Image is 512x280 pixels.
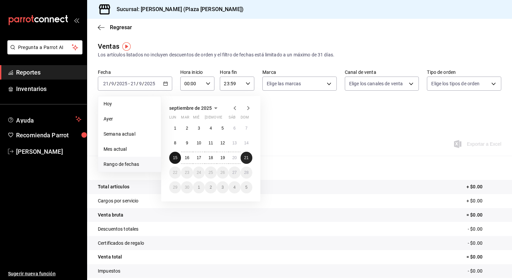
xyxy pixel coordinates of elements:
span: Elige los tipos de orden [431,80,479,87]
abbr: 26 de septiembre de 2025 [220,170,225,175]
span: - [128,81,130,86]
button: 7 de septiembre de 2025 [241,122,252,134]
input: ---- [144,81,155,86]
input: ---- [116,81,128,86]
span: Rango de fechas [104,161,155,168]
label: Marca [262,70,337,75]
button: 26 de septiembre de 2025 [217,167,229,179]
button: Regresar [98,24,132,31]
abbr: 7 de septiembre de 2025 [245,126,248,131]
button: 4 de septiembre de 2025 [205,122,216,134]
button: 8 de septiembre de 2025 [169,137,181,149]
label: Canal de venta [345,70,419,75]
button: 25 de septiembre de 2025 [205,167,216,179]
abbr: 18 de septiembre de 2025 [208,155,213,160]
span: Mes actual [104,146,155,153]
label: Hora inicio [180,70,215,75]
span: / [109,81,111,86]
button: open_drawer_menu [74,17,79,23]
button: 17 de septiembre de 2025 [193,152,205,164]
input: -- [139,81,142,86]
button: 5 de septiembre de 2025 [217,122,229,134]
button: 1 de octubre de 2025 [193,181,205,193]
abbr: 5 de septiembre de 2025 [221,126,224,131]
span: Regresar [110,24,132,31]
button: 22 de septiembre de 2025 [169,167,181,179]
span: Recomienda Parrot [16,131,81,140]
span: Reportes [16,68,81,77]
abbr: 8 de septiembre de 2025 [174,141,176,145]
button: 30 de septiembre de 2025 [181,181,193,193]
p: Venta total [98,253,122,261]
abbr: 1 de septiembre de 2025 [174,126,176,131]
label: Fecha [98,70,172,75]
span: [PERSON_NAME] [16,147,81,156]
abbr: 24 de septiembre de 2025 [197,170,201,175]
abbr: 23 de septiembre de 2025 [185,170,189,175]
p: Impuestos [98,268,120,275]
abbr: 29 de septiembre de 2025 [173,185,177,190]
button: 6 de septiembre de 2025 [229,122,240,134]
abbr: 17 de septiembre de 2025 [197,155,201,160]
button: 9 de septiembre de 2025 [181,137,193,149]
abbr: 16 de septiembre de 2025 [185,155,189,160]
p: = $0.00 [466,253,501,261]
span: Elige los canales de venta [349,80,403,87]
p: - $0.00 [468,268,501,275]
button: 14 de septiembre de 2025 [241,137,252,149]
span: / [142,81,144,86]
span: Sugerir nueva función [8,270,81,277]
button: 15 de septiembre de 2025 [169,152,181,164]
p: + $0.00 [466,197,501,204]
span: Ayuda [16,115,73,123]
div: Los artículos listados no incluyen descuentos de orden y el filtro de fechas está limitado a un m... [98,51,501,58]
abbr: 27 de septiembre de 2025 [232,170,237,175]
div: Ventas [98,41,119,51]
abbr: 10 de septiembre de 2025 [197,141,201,145]
p: Venta bruta [98,212,123,219]
abbr: domingo [241,115,249,122]
p: Total artículos [98,183,129,190]
p: - $0.00 [468,226,501,233]
button: 19 de septiembre de 2025 [217,152,229,164]
span: / [136,81,138,86]
abbr: 2 de octubre de 2025 [210,185,212,190]
p: - $0.00 [468,240,501,247]
p: Descuentos totales [98,226,138,233]
abbr: 19 de septiembre de 2025 [220,155,225,160]
abbr: 6 de septiembre de 2025 [233,126,236,131]
button: septiembre de 2025 [169,104,220,112]
button: 4 de octubre de 2025 [229,181,240,193]
abbr: 5 de octubre de 2025 [245,185,248,190]
abbr: 3 de octubre de 2025 [221,185,224,190]
p: = $0.00 [466,212,501,219]
span: septiembre de 2025 [169,105,212,111]
abbr: 13 de septiembre de 2025 [232,141,237,145]
abbr: 3 de septiembre de 2025 [198,126,200,131]
abbr: 4 de septiembre de 2025 [210,126,212,131]
abbr: 20 de septiembre de 2025 [232,155,237,160]
abbr: 15 de septiembre de 2025 [173,155,177,160]
button: 28 de septiembre de 2025 [241,167,252,179]
button: 20 de septiembre de 2025 [229,152,240,164]
span: Semana actual [104,131,155,138]
button: 2 de septiembre de 2025 [181,122,193,134]
abbr: 4 de octubre de 2025 [233,185,236,190]
button: 24 de septiembre de 2025 [193,167,205,179]
input: -- [130,81,136,86]
button: 27 de septiembre de 2025 [229,167,240,179]
button: 10 de septiembre de 2025 [193,137,205,149]
span: Ayer [104,115,155,123]
button: 3 de septiembre de 2025 [193,122,205,134]
abbr: sábado [229,115,236,122]
abbr: viernes [217,115,222,122]
button: 29 de septiembre de 2025 [169,181,181,193]
abbr: 9 de septiembre de 2025 [186,141,188,145]
button: 18 de septiembre de 2025 [205,152,216,164]
abbr: 30 de septiembre de 2025 [185,185,189,190]
span: Inventarios [16,84,81,93]
img: Tooltip marker [122,42,131,51]
a: Pregunta a Parrot AI [5,49,82,56]
abbr: 28 de septiembre de 2025 [244,170,249,175]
